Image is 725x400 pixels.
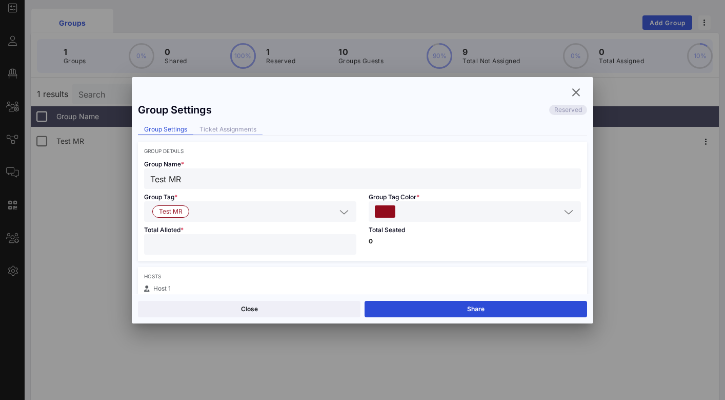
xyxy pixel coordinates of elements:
[138,301,360,317] button: Close
[369,238,581,244] p: 0
[193,124,263,135] div: Ticket Assignments
[138,104,212,116] div: Group Settings
[144,160,184,168] span: Group Name
[159,206,183,217] span: Test MR
[549,105,587,115] div: Reserved
[369,193,419,201] span: Group Tag Color
[153,284,171,292] span: Host 1
[144,193,177,201] span: Group Tag
[144,201,356,222] div: Test MR
[144,148,581,154] div: Group Details
[369,226,405,234] span: Total Seated
[365,301,587,317] button: Share
[144,273,581,279] div: Hosts
[144,226,184,234] span: Total Alloted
